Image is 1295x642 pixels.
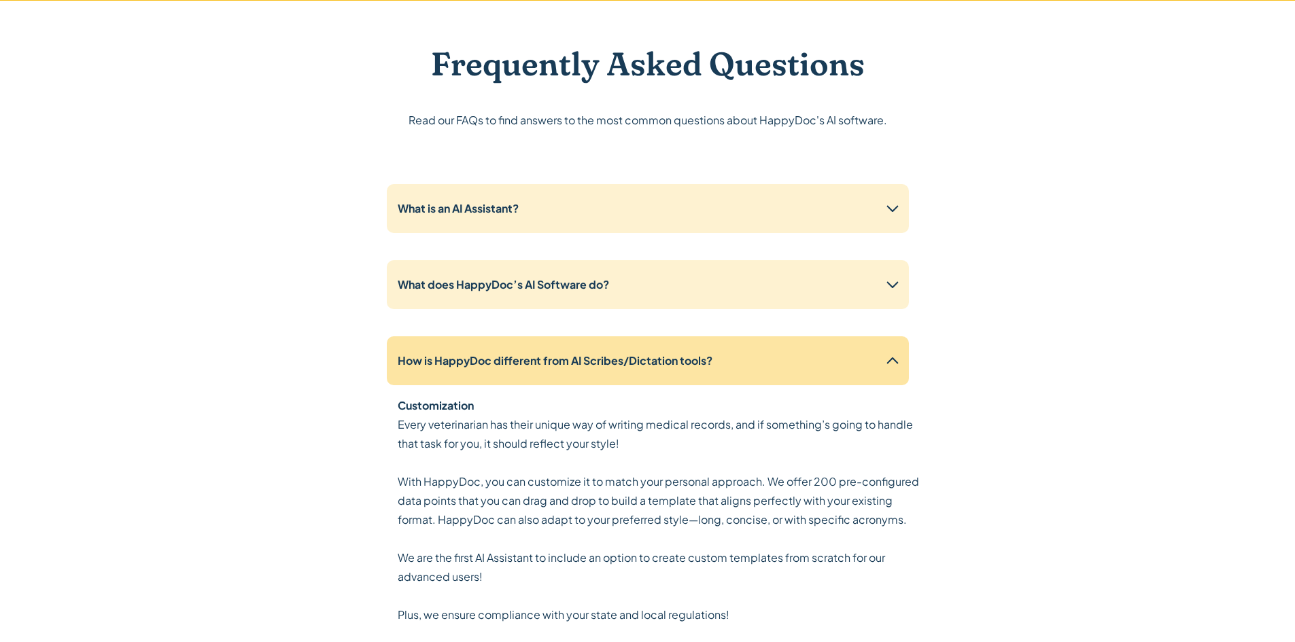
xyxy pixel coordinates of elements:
strong: How is HappyDoc different from AI Scribes/Dictation tools? [398,353,712,368]
h2: Frequently Asked Questions [431,44,865,84]
strong: What is an AI Assistant? [398,201,519,215]
strong: Customization [398,398,474,412]
p: Read our FAQs to find answers to the most common questions about HappyDoc's AI software. [409,111,887,130]
p: Every veterinarian has their unique way of writing medical records, and if something’s going to h... [398,415,920,624]
strong: What does HappyDoc’s AI Software do? [398,277,609,291]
